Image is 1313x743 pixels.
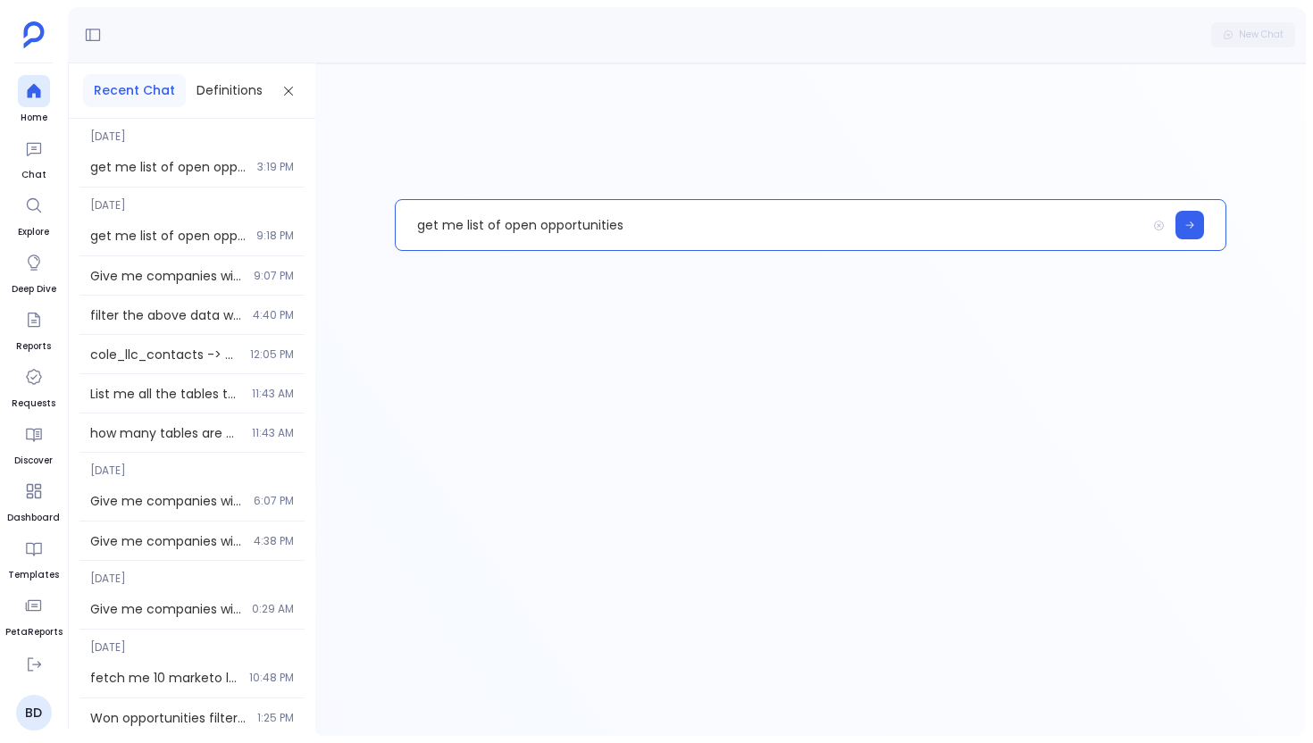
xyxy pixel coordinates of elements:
span: 11:43 AM [252,426,294,440]
button: Definitions [186,74,273,107]
a: Dashboard [7,475,60,525]
a: Explore [18,189,50,239]
span: Explore [18,225,50,239]
span: 12:05 PM [250,347,294,362]
span: 9:07 PM [254,269,294,283]
a: Reports [16,304,51,354]
span: Give me companies with ARR > 10k [90,600,241,618]
span: Give me companies with ARR > 10k [90,492,243,510]
span: Deep Dive [12,282,56,296]
a: Chat [18,132,50,182]
span: cole_llc_contacts -> add column Contact full name [90,346,239,363]
button: Recent Chat [83,74,186,107]
span: how many tables are disabled? [90,424,241,442]
span: 4:40 PM [253,308,294,322]
a: Discover [14,418,53,468]
span: List me all the tables that are disabled? [90,385,241,403]
span: 3:19 PM [257,160,294,174]
a: Templates [8,532,59,582]
img: petavue logo [23,21,45,48]
span: Requests [12,397,55,411]
span: Templates [8,568,59,582]
span: get me list of open opportunities [90,158,247,176]
p: get me list of open opportunities [396,202,1146,248]
span: Reports [16,339,51,354]
span: Home [18,111,50,125]
span: 10:48 PM [249,671,294,685]
span: 11:43 AM [252,387,294,401]
a: Requests [12,361,55,411]
span: 0:29 AM [252,602,294,616]
span: [DATE] [79,119,305,144]
span: 4:38 PM [254,534,294,548]
a: BD [16,695,52,730]
span: get me list of open opportunities [90,227,246,245]
span: fetch me 10 marketo leads [90,669,238,687]
span: 6:07 PM [254,494,294,508]
span: PetaReports [5,625,63,639]
span: Discover [14,454,53,468]
span: [DATE] [79,561,305,586]
span: 1:25 PM [257,711,294,725]
a: Home [18,75,50,125]
a: Deep Dive [12,246,56,296]
span: 9:18 PM [256,229,294,243]
a: PetaReports [5,589,63,639]
span: filter the above data where companies arr > 100l [90,306,242,324]
span: [DATE] [79,453,305,478]
span: Won opportunities filtered by Opportunity Close Date in last 3 years [90,709,247,727]
span: [DATE] [79,188,305,213]
span: Give me companies with ARR > 10k [90,532,243,550]
span: Dashboard [7,511,60,525]
span: Chat [18,168,50,182]
span: [DATE] [79,630,305,655]
span: Give me companies with ARR > 10k [90,267,243,285]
